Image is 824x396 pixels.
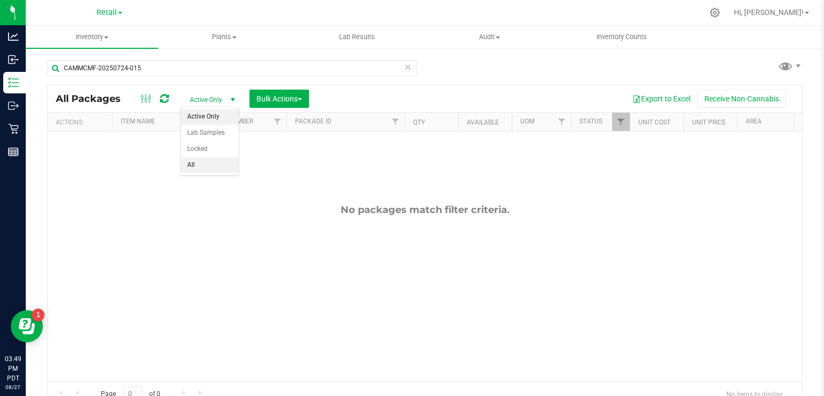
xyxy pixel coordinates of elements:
a: Audit [423,26,556,48]
a: Lab Results [291,26,423,48]
a: Filter [612,113,630,131]
span: Retail [97,8,117,17]
li: Locked [181,141,239,157]
span: Lab Results [325,32,389,42]
a: Filter [553,113,571,131]
li: Active Only [181,109,239,125]
span: Hi, [PERSON_NAME]! [734,8,804,17]
span: All Packages [56,93,131,105]
inline-svg: Inbound [8,54,19,65]
a: Plants [158,26,291,48]
button: Bulk Actions [249,90,309,108]
span: Inventory [26,32,158,42]
p: 03:49 PM PDT [5,354,21,383]
div: Manage settings [708,8,722,18]
div: No packages match filter criteria. [48,204,802,216]
a: Inventory [26,26,158,48]
inline-svg: Analytics [8,31,19,42]
a: Available [467,119,499,126]
span: Clear [404,60,411,74]
a: Filter [387,113,404,131]
a: Package ID [295,118,332,125]
a: Status [579,118,602,125]
a: Area [746,118,762,125]
a: Qty [413,119,425,126]
a: Unit Cost [638,119,671,126]
a: Unit Price [692,119,726,126]
a: Filter [269,113,286,131]
a: Inventory Counts [556,26,688,48]
div: Actions [56,119,108,126]
a: Item Name [121,118,155,125]
li: Lab Samples [181,125,239,141]
button: Receive Non-Cannabis [697,90,786,108]
span: Bulk Actions [256,94,302,103]
iframe: Resource center [11,310,43,342]
li: All [181,157,239,173]
span: Inventory Counts [582,32,661,42]
input: Search Package ID, Item Name, SKU, Lot or Part Number... [47,60,417,76]
button: Export to Excel [626,90,697,108]
p: 08/27 [5,383,21,391]
inline-svg: Reports [8,146,19,157]
span: Plants [159,32,290,42]
inline-svg: Inventory [8,77,19,88]
iframe: Resource center unread badge [32,309,45,321]
span: Audit [424,32,555,42]
inline-svg: Retail [8,123,19,134]
a: UOM [520,118,534,125]
inline-svg: Outbound [8,100,19,111]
